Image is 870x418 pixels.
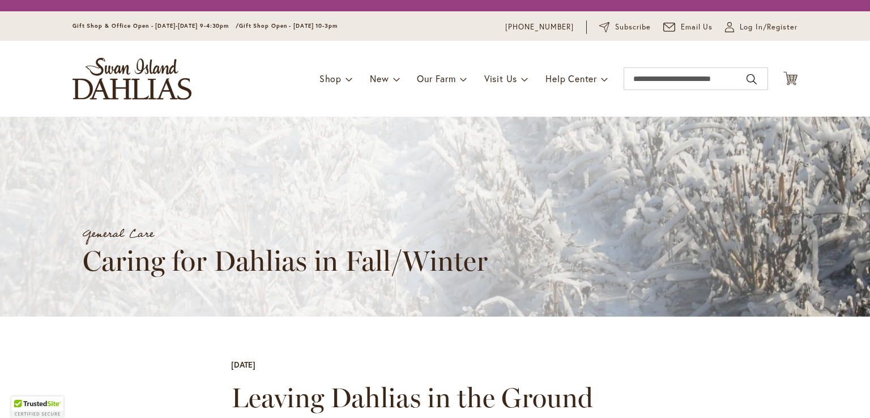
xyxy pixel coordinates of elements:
a: General Care [83,223,153,245]
span: Email Us [681,22,713,33]
span: Subscribe [615,22,651,33]
span: Log In/Register [740,22,797,33]
a: Log In/Register [725,22,797,33]
a: Email Us [663,22,713,33]
span: Shop [319,72,342,84]
a: [PHONE_NUMBER] [505,22,574,33]
span: Help Center [545,72,597,84]
span: Visit Us [484,72,517,84]
a: store logo [72,58,191,100]
div: [DATE] [231,359,255,370]
h1: Caring for Dahlias in Fall/Winter [83,245,626,278]
span: Gift Shop & Office Open - [DATE]-[DATE] 9-4:30pm / [72,22,239,29]
span: Our Farm [417,72,455,84]
span: Gift Shop Open - [DATE] 10-3pm [239,22,338,29]
div: TrustedSite Certified [11,396,63,418]
span: New [370,72,389,84]
a: Subscribe [599,22,651,33]
h2: Leaving Dahlias in the Ground [231,382,639,413]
